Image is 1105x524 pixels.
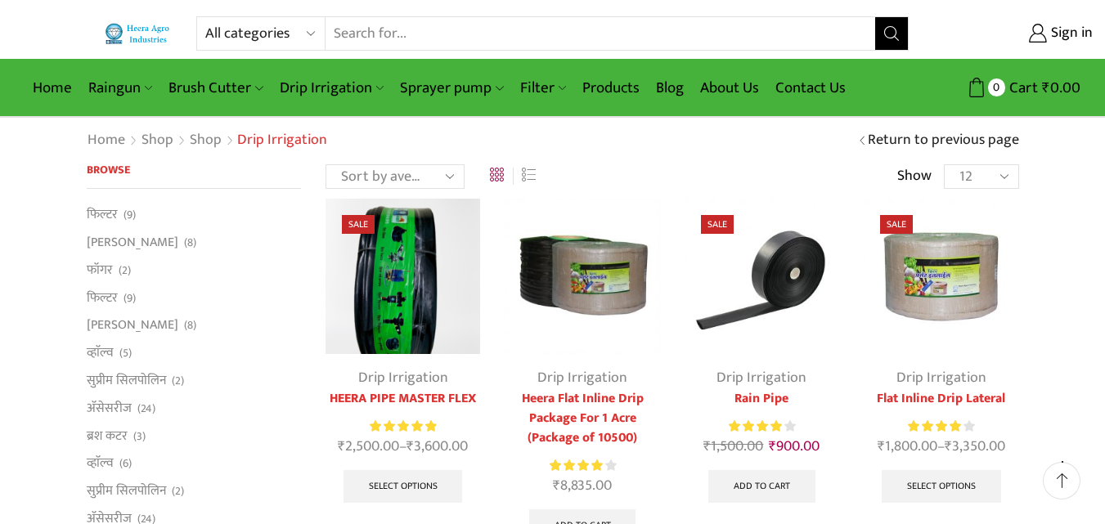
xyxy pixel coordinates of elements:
a: सुप्रीम सिलपोलिन [87,366,166,394]
a: ब्रश कटर [87,422,128,450]
span: ₹ [769,434,776,459]
span: Browse [87,160,130,179]
span: ₹ [945,434,952,459]
a: Select options for “Flat Inline Drip Lateral” [882,470,1001,503]
span: ₹ [553,473,560,498]
a: HEERA PIPE MASTER FLEX [326,389,480,409]
a: 0 Cart ₹0.00 [925,73,1080,103]
span: (6) [119,455,132,472]
a: अ‍ॅसेसरीज [87,394,132,422]
span: (9) [124,207,136,223]
a: Brush Cutter [160,69,271,107]
a: सुप्रीम सिलपोलिन [87,477,166,505]
span: Sale [880,215,913,234]
input: Search for... [326,17,874,50]
a: Drip Irrigation [716,365,806,390]
a: Blog [648,69,692,107]
a: Shop [141,130,174,151]
bdi: 900.00 [769,434,820,459]
span: ₹ [407,434,414,459]
a: Raingun [80,69,160,107]
a: Add to cart: “Rain Pipe” [708,470,815,503]
bdi: 1,800.00 [878,434,937,459]
img: Heera Gold Krushi Pipe Black [326,199,480,353]
span: ₹ [878,434,885,459]
a: Return to previous page [868,130,1019,151]
a: व्हाॅल्व [87,450,114,477]
a: Heera Flat Inline Drip Package For 1 Acre (Package of 10500) [505,389,659,448]
a: Contact Us [767,69,854,107]
a: Home [25,69,80,107]
div: Rated 4.13 out of 5 [729,418,795,435]
a: फिल्टर [87,284,118,311]
a: Drip Irrigation [272,69,392,107]
div: Rated 5.00 out of 5 [370,418,436,435]
span: Rated out of 5 [729,418,784,435]
span: (2) [172,483,184,499]
bdi: 0.00 [1042,75,1080,101]
span: ₹ [338,434,345,459]
a: Sign in [933,19,1093,48]
span: Rated out of 5 [370,418,436,435]
img: Heera Rain Pipe [685,199,839,353]
a: Drip Irrigation [537,365,627,390]
span: Show [897,166,932,187]
a: Select options for “HEERA PIPE MASTER FLEX” [344,470,463,503]
a: Drip Irrigation [896,365,986,390]
a: Drip Irrigation [358,365,448,390]
a: [PERSON_NAME] [87,229,178,257]
a: Products [574,69,648,107]
bdi: 1,500.00 [703,434,763,459]
span: – [864,436,1018,458]
a: [PERSON_NAME] [87,311,178,339]
span: (2) [119,262,131,279]
span: (8) [184,317,196,334]
bdi: 3,350.00 [945,434,1005,459]
span: (9) [124,290,136,307]
button: Search button [875,17,908,50]
h1: Drip Irrigation [237,132,327,150]
a: About Us [692,69,767,107]
span: (5) [119,345,132,361]
a: Home [87,130,126,151]
bdi: 8,835.00 [553,473,612,498]
span: Rated out of 5 [908,418,961,435]
span: – [326,436,480,458]
span: (8) [184,235,196,251]
nav: Breadcrumb [87,130,327,151]
a: Flat Inline Drip Lateral [864,389,1018,409]
a: Sprayer pump [392,69,511,107]
span: Rated out of 5 [550,457,605,474]
div: Rated 4.00 out of 5 [908,418,974,435]
a: व्हाॅल्व [87,339,114,367]
span: Sign in [1047,23,1093,44]
div: Rated 4.21 out of 5 [550,457,616,474]
img: Flat Inline [505,199,659,353]
span: Cart [1005,77,1038,99]
img: Flat Inline Drip Lateral [864,199,1018,353]
a: Filter [512,69,574,107]
a: Shop [189,130,222,151]
span: ₹ [703,434,711,459]
span: Sale [342,215,375,234]
bdi: 2,500.00 [338,434,399,459]
bdi: 3,600.00 [407,434,468,459]
span: (24) [137,401,155,417]
span: (3) [133,428,146,445]
span: 0 [988,78,1005,96]
select: Shop order [326,164,465,189]
a: फिल्टर [87,205,118,228]
span: ₹ [1042,75,1050,101]
span: (2) [172,373,184,389]
a: Rain Pipe [685,389,839,409]
a: फॉगर [87,256,113,284]
span: Sale [701,215,734,234]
